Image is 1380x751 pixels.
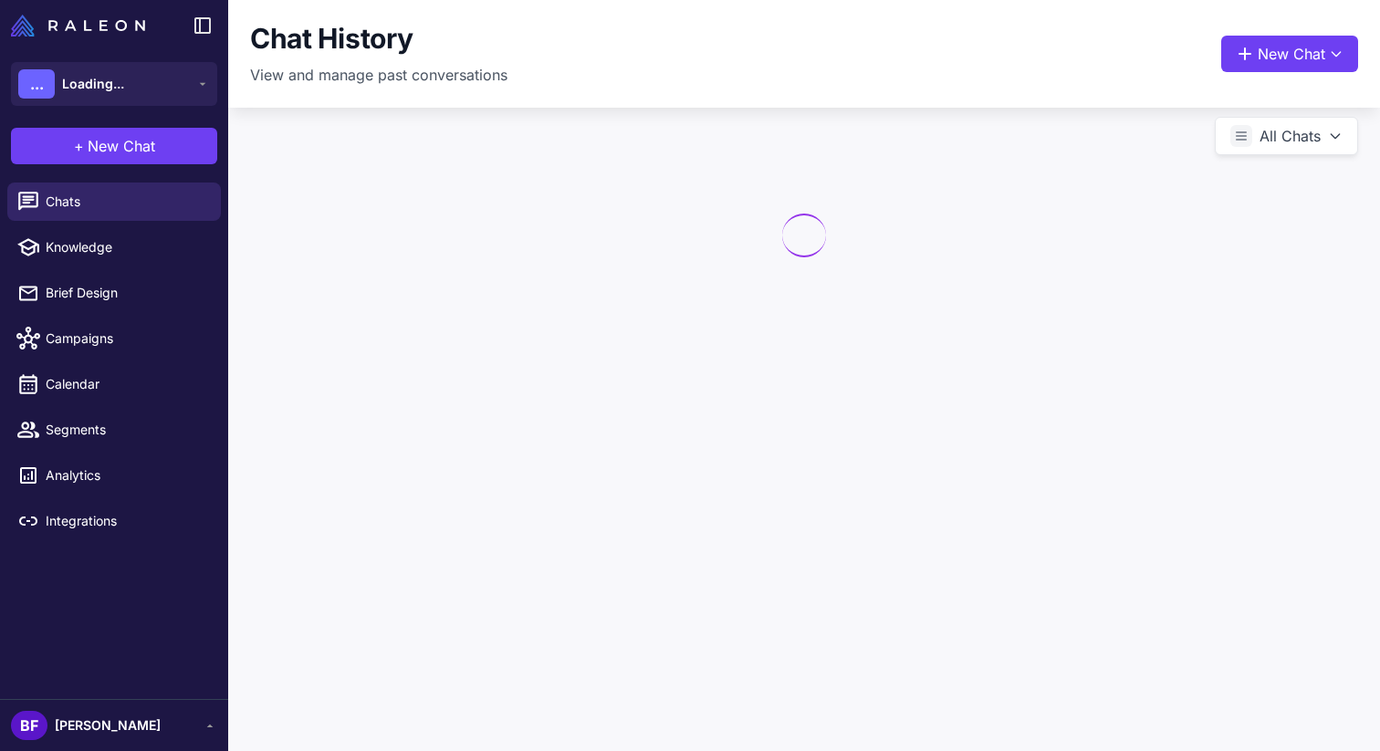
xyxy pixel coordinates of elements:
[250,64,507,86] p: View and manage past conversations
[7,228,221,266] a: Knowledge
[55,715,161,735] span: [PERSON_NAME]
[11,128,217,164] button: +New Chat
[7,274,221,312] a: Brief Design
[11,62,217,106] button: ...Loading...
[7,183,221,221] a: Chats
[74,135,84,157] span: +
[11,15,152,37] a: Raleon Logo
[46,329,206,349] span: Campaigns
[7,502,221,540] a: Integrations
[7,319,221,358] a: Campaigns
[88,135,155,157] span: New Chat
[46,465,206,485] span: Analytics
[11,15,145,37] img: Raleon Logo
[1215,117,1358,155] button: All Chats
[11,711,47,740] div: BF
[250,22,413,57] h1: Chat History
[46,237,206,257] span: Knowledge
[46,192,206,212] span: Chats
[46,420,206,440] span: Segments
[7,365,221,403] a: Calendar
[46,511,206,531] span: Integrations
[1221,36,1358,72] button: New Chat
[18,69,55,99] div: ...
[7,411,221,449] a: Segments
[46,374,206,394] span: Calendar
[46,283,206,303] span: Brief Design
[7,456,221,495] a: Analytics
[62,74,124,94] span: Loading...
